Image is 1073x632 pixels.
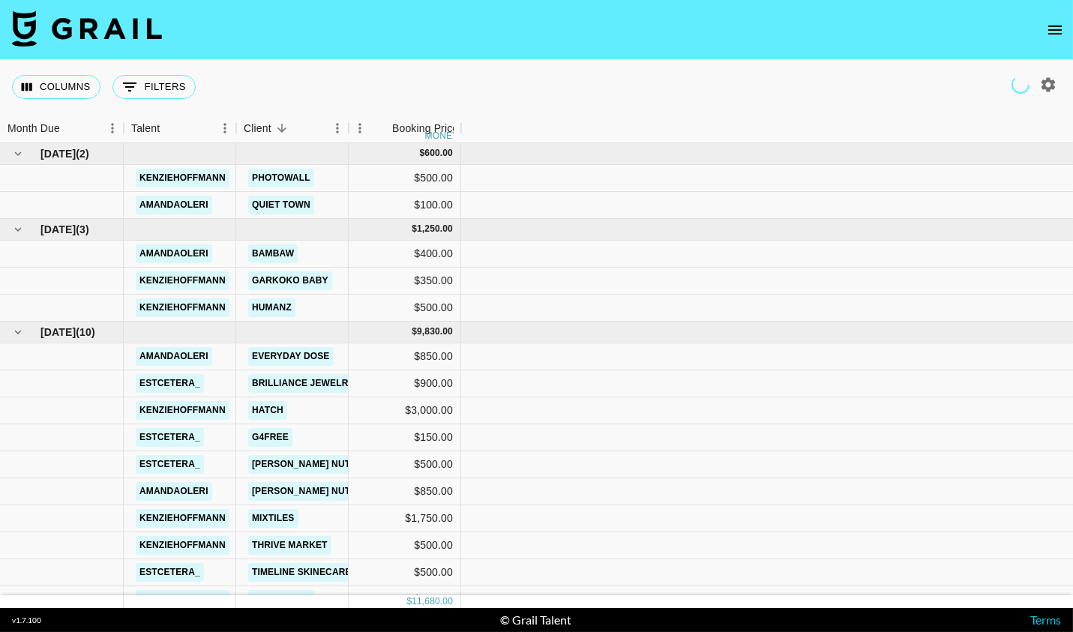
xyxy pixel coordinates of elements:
[349,424,461,451] div: $150.00
[248,244,298,263] a: BamBaw
[349,505,461,532] div: $1,750.00
[349,478,461,505] div: $850.00
[349,165,461,192] div: $500.00
[349,295,461,322] div: $500.00
[136,401,229,420] a: kenziehoffmann
[248,196,314,214] a: Quiet Town
[349,117,371,139] button: Menu
[349,451,461,478] div: $500.00
[214,117,236,139] button: Menu
[248,401,287,420] a: Hatch
[136,244,212,263] a: amandaoleri
[40,146,76,161] span: [DATE]
[417,223,453,235] div: 1,250.00
[7,143,28,164] button: hide children
[136,169,229,187] a: kenziehoffmann
[136,271,229,290] a: kenziehoffmann
[124,114,236,143] div: Talent
[349,343,461,370] div: $850.00
[236,114,349,143] div: Client
[12,75,100,99] button: Select columns
[12,10,162,46] img: Grail Talent
[244,114,271,143] div: Client
[248,509,298,528] a: Mixtiles
[131,114,160,143] div: Talent
[76,146,89,161] span: ( 2 )
[349,559,461,586] div: $500.00
[406,595,412,607] div: $
[248,271,332,290] a: Garkoko Baby
[412,223,417,235] div: $
[349,586,461,613] div: $830.00
[349,192,461,219] div: $100.00
[349,532,461,559] div: $500.00
[248,482,385,501] a: [PERSON_NAME] Nutrition
[248,374,358,393] a: Brilliance Jewelry
[500,613,571,628] div: © Grail Talent
[136,536,229,555] a: kenziehoffmann
[248,428,292,447] a: G4free
[248,347,334,366] a: Everyday Dose
[248,169,314,187] a: PhotoWall
[7,322,28,343] button: hide children
[417,325,453,338] div: 9,830.00
[424,147,453,160] div: 600.00
[136,455,204,474] a: estcetera_
[112,75,196,99] button: Show filters
[7,219,28,240] button: hide children
[248,590,315,609] a: Limitless AI
[248,298,295,317] a: Humanz
[349,370,461,397] div: $900.00
[160,118,181,139] button: Sort
[371,118,392,139] button: Sort
[136,590,229,609] a: kenziehoffmann
[392,114,458,143] div: Booking Price
[349,268,461,295] div: $350.00
[1030,613,1061,627] a: Terms
[136,563,204,582] a: estcetera_
[101,117,124,139] button: Menu
[1012,76,1030,94] span: Refreshing talent, users, clients, campaigns...
[420,147,425,160] div: $
[136,196,212,214] a: amandaoleri
[136,482,212,501] a: amandaoleri
[76,222,89,237] span: ( 3 )
[40,325,76,340] span: [DATE]
[412,595,453,607] div: 11,680.00
[271,118,292,139] button: Sort
[425,131,459,140] div: money
[40,222,76,237] span: [DATE]
[248,536,331,555] a: Thrive Market
[248,455,385,474] a: [PERSON_NAME] Nutrition
[1040,15,1070,45] button: open drawer
[136,298,229,317] a: kenziehoffmann
[60,118,81,139] button: Sort
[76,325,95,340] span: ( 10 )
[12,616,41,625] div: v 1.7.100
[136,428,204,447] a: estcetera_
[7,114,60,143] div: Month Due
[136,374,204,393] a: estcetera_
[349,241,461,268] div: $400.00
[136,347,212,366] a: amandaoleri
[349,397,461,424] div: $3,000.00
[248,563,355,582] a: Timeline Skinecare
[326,117,349,139] button: Menu
[412,325,417,338] div: $
[136,509,229,528] a: kenziehoffmann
